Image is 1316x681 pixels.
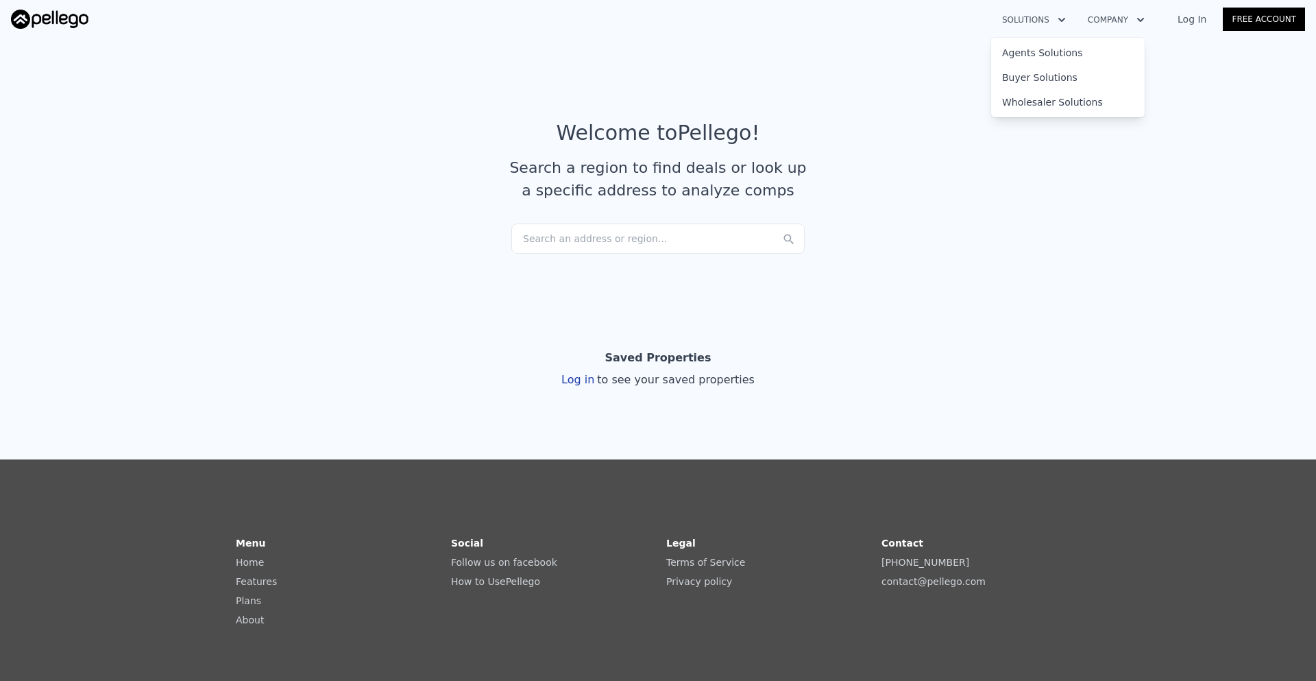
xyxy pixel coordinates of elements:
a: Privacy policy [666,576,732,587]
a: Features [236,576,277,587]
a: Buyer Solutions [991,65,1145,90]
strong: Menu [236,538,265,549]
div: Search a region to find deals or look up a specific address to analyze comps [504,156,812,202]
a: Log In [1161,12,1223,26]
div: Log in [561,372,755,388]
a: About [236,614,264,625]
a: Free Account [1223,8,1305,31]
strong: Legal [666,538,696,549]
div: Welcome to Pellego ! [557,121,760,145]
strong: Contact [881,538,923,549]
a: Follow us on facebook [451,557,557,568]
div: Search an address or region... [511,224,805,254]
img: Pellego [11,10,88,29]
a: Plans [236,595,261,606]
a: Terms of Service [666,557,745,568]
button: Company [1077,8,1156,32]
a: [PHONE_NUMBER] [881,557,969,568]
div: Solutions [991,38,1145,117]
a: Agents Solutions [991,40,1145,65]
span: to see your saved properties [594,373,755,386]
strong: Social [451,538,483,549]
a: contact@pellego.com [881,576,986,587]
button: Solutions [991,8,1077,32]
div: Saved Properties [605,344,711,372]
a: Home [236,557,264,568]
a: Wholesaler Solutions [991,90,1145,115]
a: How to UsePellego [451,576,540,587]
